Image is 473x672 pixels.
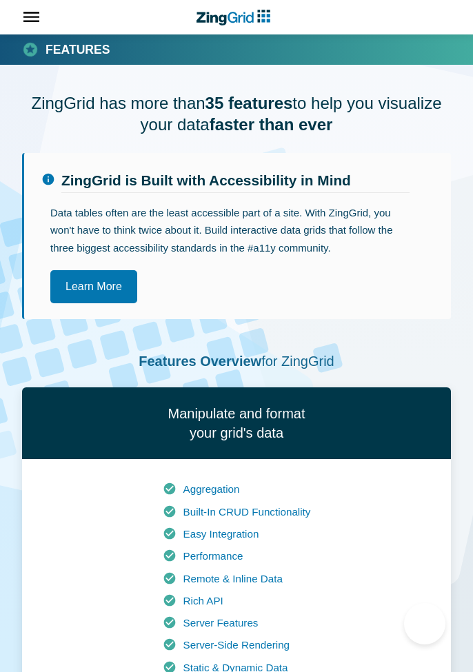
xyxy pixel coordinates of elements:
[139,354,261,369] strong: Features Overview
[22,92,451,135] h1: ZingGrid has more than to help you visualize your data
[183,528,259,540] a: Easy Integration
[22,352,451,370] h2: for ZingGrid
[210,115,333,134] strong: faster than ever
[183,595,223,607] a: Rich API
[183,550,243,562] a: Performance
[404,603,445,644] iframe: Help Scout Beacon - Open
[205,94,293,112] strong: 35 features
[183,506,311,518] a: Built-In CRUD Functionality
[50,204,410,257] p: Data tables often are the least accessible part of a site. With ZingGrid, you won't have to think...
[50,270,137,303] a: Learn More
[183,573,283,584] a: Remote & Inline Data
[183,483,240,495] a: Aggregation
[61,171,410,193] h1: ZingGrid is Built with Accessibility in Mind
[199,6,273,30] a: ZingChart Logo. Click to return to the homepage
[48,404,425,442] h3: Manipulate and format your grid's data
[183,639,290,651] a: Server-Side Rendering
[46,44,110,57] strong: Features
[183,617,259,629] a: Server Features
